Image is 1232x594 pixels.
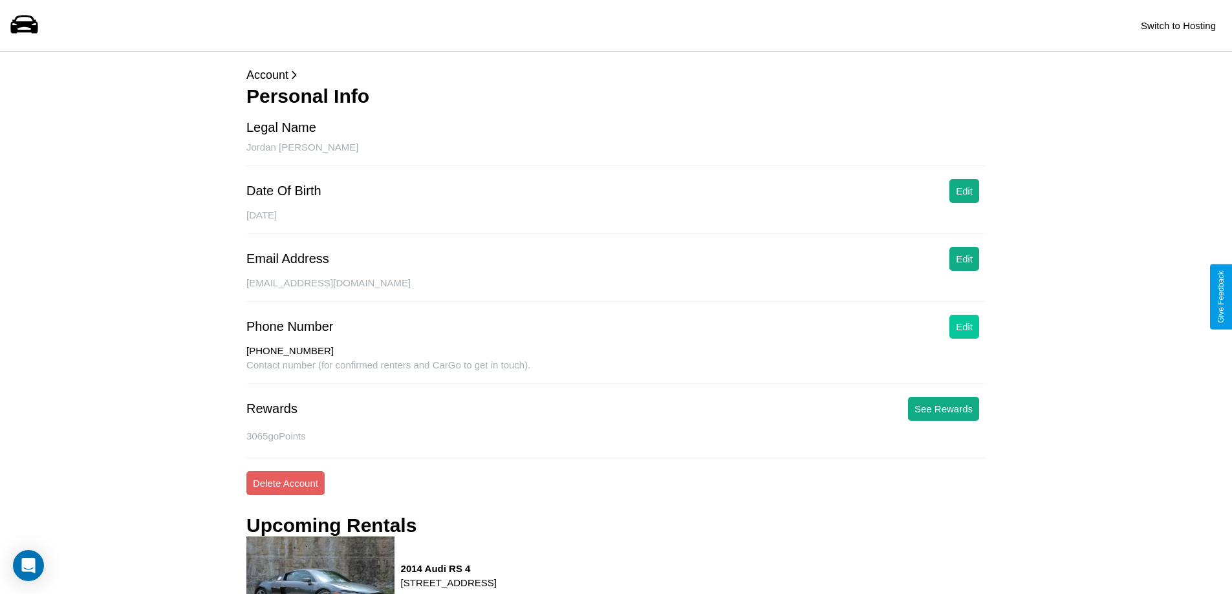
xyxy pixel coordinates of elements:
h3: Upcoming Rentals [246,514,416,536]
button: Edit [949,247,979,271]
p: Account [246,65,986,85]
div: [EMAIL_ADDRESS][DOMAIN_NAME] [246,277,986,302]
button: Delete Account [246,471,325,495]
div: Give Feedback [1216,271,1226,323]
button: Switch to Hosting [1134,14,1222,37]
div: Email Address [246,251,329,266]
p: 3065 goPoints [246,427,986,445]
div: [DATE] [246,209,986,234]
h3: 2014 Audi RS 4 [401,563,497,574]
div: Phone Number [246,319,334,334]
div: Legal Name [246,120,316,135]
button: See Rewards [908,397,979,421]
div: [PHONE_NUMBER] [246,345,986,359]
button: Edit [949,315,979,339]
div: Open Intercom Messenger [13,550,44,581]
div: Date Of Birth [246,184,321,198]
div: Rewards [246,401,297,416]
div: Contact number (for confirmed renters and CarGo to get in touch). [246,359,986,384]
h3: Personal Info [246,85,986,107]
div: Jordan [PERSON_NAME] [246,142,986,166]
p: [STREET_ADDRESS] [401,574,497,591]
button: Edit [949,179,979,203]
